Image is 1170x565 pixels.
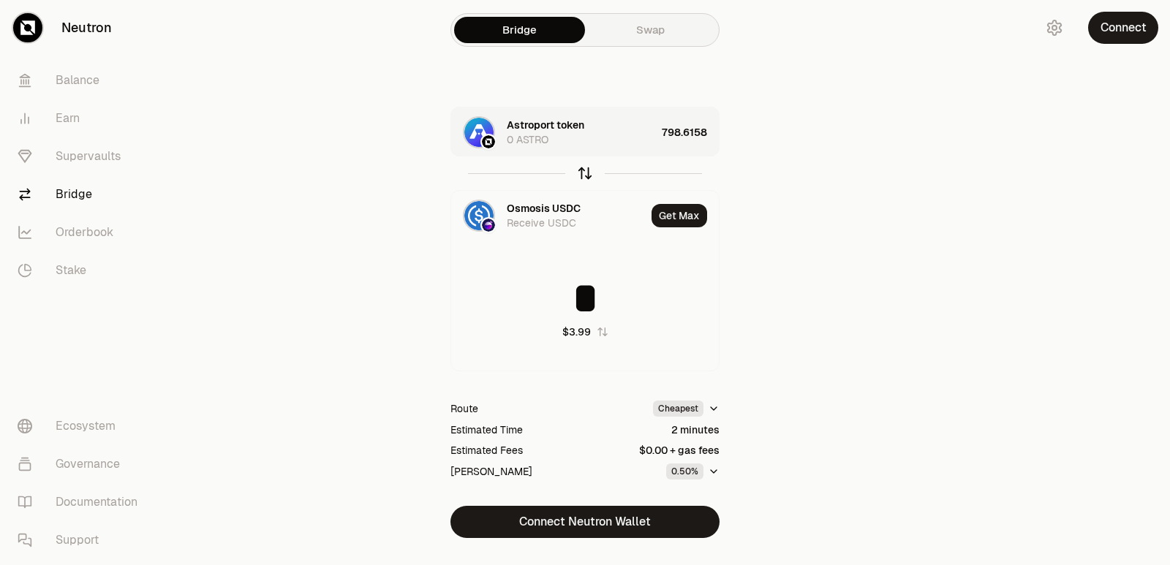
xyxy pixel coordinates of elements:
[6,61,158,99] a: Balance
[652,204,707,227] button: Get Max
[451,107,719,157] button: ASTRO LogoNeutron LogoAstroport token0 ASTRO798.6158
[653,401,703,417] div: Cheapest
[451,191,646,240] div: USDC LogoOsmosis LogoOsmosis USDCReceive USDC
[562,325,608,339] button: $3.99
[666,463,720,479] button: 0.50%
[1088,12,1158,44] button: Connect
[450,443,523,458] div: Estimated Fees
[482,219,495,232] img: Osmosis Logo
[450,464,532,479] div: [PERSON_NAME]
[6,213,158,251] a: Orderbook
[6,99,158,137] a: Earn
[507,118,584,132] div: Astroport token
[662,107,719,157] div: 798.6158
[464,201,494,230] img: USDC Logo
[6,407,158,445] a: Ecosystem
[6,251,158,289] a: Stake
[6,483,158,521] a: Documentation
[451,107,656,157] div: ASTRO LogoNeutron LogoAstroport token0 ASTRO
[454,17,585,43] a: Bridge
[585,17,716,43] a: Swap
[6,521,158,559] a: Support
[450,401,478,416] div: Route
[482,135,495,148] img: Neutron Logo
[6,445,158,483] a: Governance
[562,325,591,339] div: $3.99
[639,443,720,458] div: $0.00 + gas fees
[653,401,720,417] button: Cheapest
[450,506,720,538] button: Connect Neutron Wallet
[464,118,494,147] img: ASTRO Logo
[671,422,720,437] div: 2 minutes
[6,137,158,175] a: Supervaults
[666,463,703,479] div: 0.50%
[6,175,158,213] a: Bridge
[507,132,548,147] div: 0 ASTRO
[450,422,523,437] div: Estimated Time
[507,201,581,216] div: Osmosis USDC
[507,216,576,230] div: Receive USDC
